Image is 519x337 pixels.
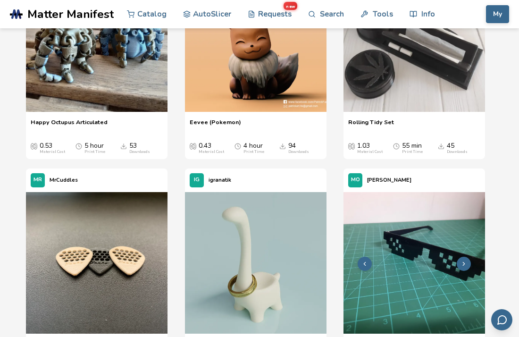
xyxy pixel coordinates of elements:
[279,142,286,150] span: Downloads
[491,309,512,330] button: Send feedback via email
[27,8,114,21] span: Matter Manifest
[209,175,231,185] p: igranatik
[199,150,224,154] div: Material Cost
[199,142,224,154] div: 0.43
[447,142,468,154] div: 45
[33,177,42,183] span: MR
[357,150,383,154] div: Material Cost
[288,150,309,154] div: Downloads
[288,142,309,154] div: 94
[438,142,444,150] span: Downloads
[75,142,82,150] span: Average Print Time
[357,142,383,154] div: 1.03
[190,118,241,133] a: Eevee (Pokemon)
[284,2,297,10] span: new
[393,142,400,150] span: Average Print Time
[190,142,196,150] span: Average Cost
[84,150,105,154] div: Print Time
[31,118,108,133] a: Happy Octupus Articulated
[234,142,241,150] span: Average Print Time
[40,142,65,154] div: 0.53
[348,118,394,133] a: Rolling Tidy Set
[367,175,411,185] p: [PERSON_NAME]
[447,150,468,154] div: Downloads
[351,177,360,183] span: MO
[120,142,127,150] span: Downloads
[243,150,264,154] div: Print Time
[348,142,355,150] span: Average Cost
[194,177,200,183] span: IG
[129,142,150,154] div: 53
[486,5,509,23] button: My
[402,142,423,154] div: 55 min
[84,142,105,154] div: 5 hour
[129,150,150,154] div: Downloads
[402,150,423,154] div: Print Time
[50,175,78,185] p: MrCuddles
[40,150,65,154] div: Material Cost
[31,142,37,150] span: Average Cost
[243,142,264,154] div: 4 hour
